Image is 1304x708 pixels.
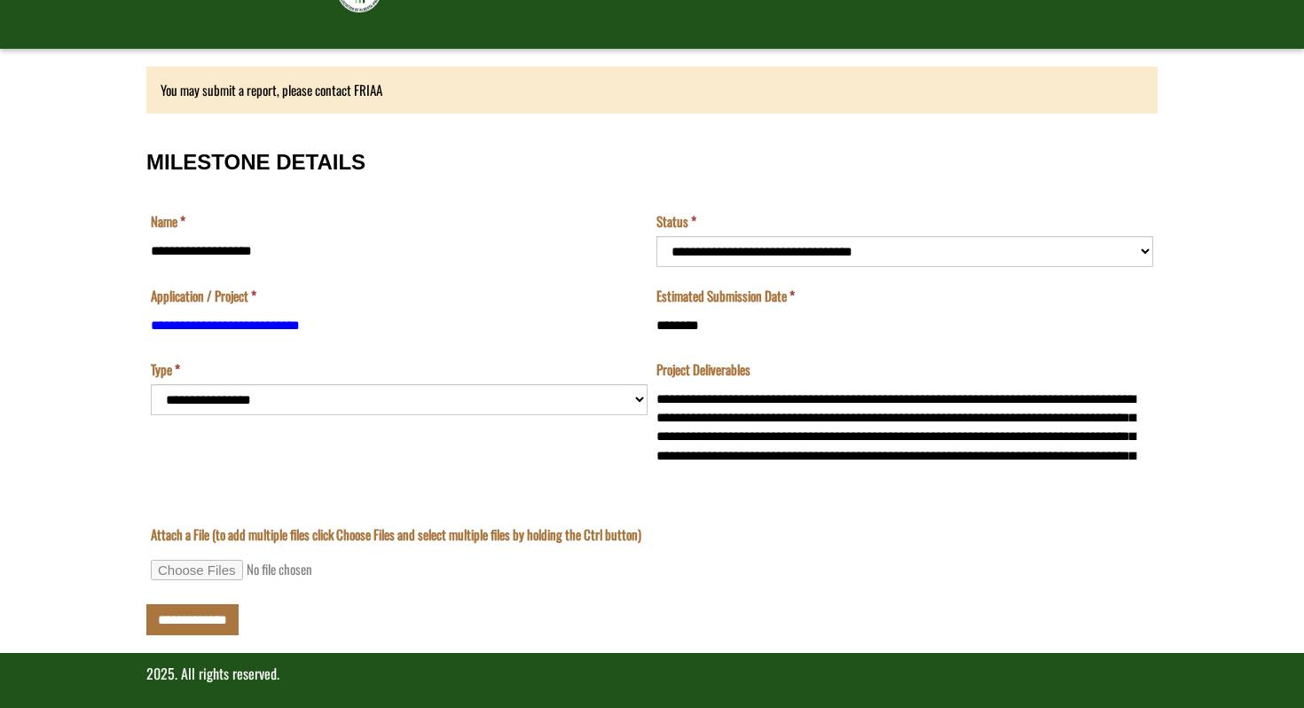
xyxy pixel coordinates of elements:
span: . All rights reserved. [175,663,279,684]
input: Name [151,236,648,267]
fieldset: MILESTONE DETAILS [146,132,1158,490]
div: You may submit a report, please contact FRIAA [146,67,1158,114]
label: Name [151,212,185,231]
p: 2025 [146,664,1158,684]
label: Estimated Submission Date [656,287,795,305]
textarea: Project Deliverables [656,384,1153,471]
label: Type [151,360,180,379]
label: Status [656,212,696,231]
div: Milestone Details [146,132,1158,635]
input: Application / Project is a required field. [151,310,648,341]
label: Project Deliverables [656,360,750,379]
input: Attach a File (to add multiple files click Choose Files and select multiple files by holding the ... [151,560,392,580]
h3: MILESTONE DETAILS [146,151,1158,174]
label: Attach a File (to add multiple files click Choose Files and select multiple files by holding the ... [151,525,641,544]
label: Application / Project [151,287,256,305]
